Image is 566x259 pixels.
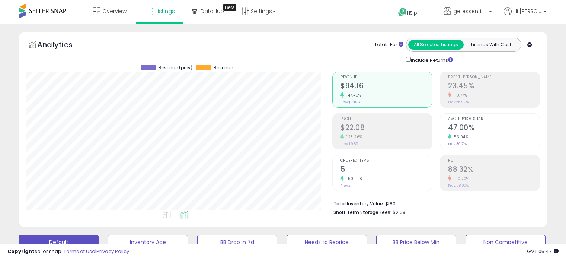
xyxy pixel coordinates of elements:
[108,235,188,250] button: Inventory Age
[448,159,540,163] span: ROI
[407,10,417,16] span: Help
[340,165,432,175] h2: 5
[7,248,129,255] div: seller snap | |
[344,92,361,98] small: 147.40%
[96,248,129,255] a: Privacy Policy
[463,40,519,50] button: Listings With Cost
[340,142,358,146] small: Prev: $9.89
[453,7,487,15] span: getessentialshub
[400,56,462,64] div: Include Returns
[448,82,540,92] h2: 23.45%
[340,159,432,163] span: Ordered Items
[340,100,360,104] small: Prev: $38.06
[448,75,540,79] span: Profit [PERSON_NAME]
[333,209,391,215] b: Short Term Storage Fees:
[287,235,367,250] button: Needs to Reprice
[64,248,95,255] a: Terms of Use
[344,134,362,140] small: 123.26%
[214,65,233,70] span: Revenue
[527,248,559,255] span: 2025-10-14 05:47 GMT
[374,41,403,48] div: Totals For
[333,199,534,208] li: $180
[223,4,236,11] div: Tooltip anchor
[504,7,547,24] a: Hi [PERSON_NAME]
[340,117,432,121] span: Profit
[159,65,192,70] span: Revenue (prev)
[448,100,469,104] small: Prev: 25.99%
[156,7,175,15] span: Listings
[393,209,406,216] span: $2.38
[340,82,432,92] h2: $94.16
[448,142,467,146] small: Prev: 30.71%
[340,75,432,79] span: Revenue
[514,7,541,15] span: Hi [PERSON_NAME]
[448,165,540,175] h2: 88.32%
[448,183,469,188] small: Prev: 98.90%
[451,134,468,140] small: 53.04%
[37,40,87,52] h5: Analytics
[344,176,363,181] small: 150.00%
[340,183,351,188] small: Prev: 2
[466,235,546,250] button: Non Competitive
[451,92,467,98] small: -9.77%
[340,123,432,133] h2: $22.08
[333,200,384,207] b: Total Inventory Value:
[448,123,540,133] h2: 47.00%
[7,248,35,255] strong: Copyright
[19,235,99,250] button: Default
[201,7,224,15] span: DataHub
[197,235,277,250] button: BB Drop in 7d
[392,2,432,24] a: Help
[448,117,540,121] span: Avg. Buybox Share
[408,40,464,50] button: All Selected Listings
[376,235,456,250] button: BB Price Below Min
[102,7,127,15] span: Overview
[398,7,407,17] i: Get Help
[451,176,469,181] small: -10.70%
